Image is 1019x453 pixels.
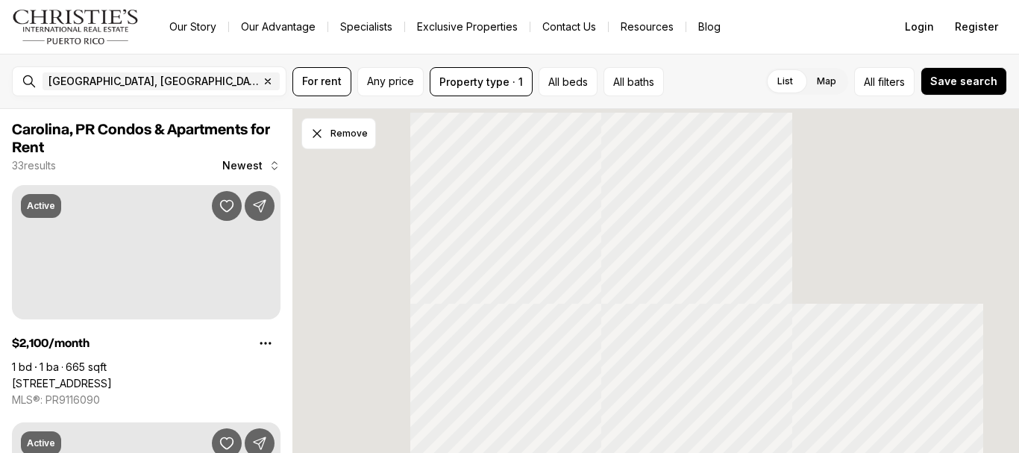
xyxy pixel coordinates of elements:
[921,67,1007,96] button: Save search
[302,75,342,87] span: For rent
[301,118,376,149] button: Dismiss drawing
[12,9,139,45] img: logo
[245,191,275,221] button: Share Property
[12,160,56,172] p: 33 results
[48,75,259,87] span: [GEOGRAPHIC_DATA], [GEOGRAPHIC_DATA], [GEOGRAPHIC_DATA]
[430,67,533,96] button: Property type · 1
[212,191,242,221] button: Save Property: 4123 ISLA VERDE AVE. #1001
[805,68,848,95] label: Map
[222,160,263,172] span: Newest
[854,67,915,96] button: Allfilters
[12,122,270,155] span: Carolina, PR Condos & Apartments for Rent
[157,16,228,37] a: Our Story
[27,437,55,449] p: Active
[609,16,686,37] a: Resources
[530,16,608,37] button: Contact Us
[765,68,805,95] label: List
[539,67,598,96] button: All beds
[878,74,905,90] span: filters
[905,21,934,33] span: Login
[229,16,327,37] a: Our Advantage
[213,151,289,181] button: Newest
[603,67,664,96] button: All baths
[12,377,112,390] a: 4123 ISLA VERDE AVE. #1001, CAROLINA PR, 00979
[686,16,733,37] a: Blog
[292,67,351,96] button: For rent
[357,67,424,96] button: Any price
[367,75,414,87] span: Any price
[328,16,404,37] a: Specialists
[405,16,530,37] a: Exclusive Properties
[251,328,280,358] button: Property options
[864,74,875,90] span: All
[955,21,998,33] span: Register
[930,75,997,87] span: Save search
[27,200,55,212] p: Active
[896,12,943,42] button: Login
[946,12,1007,42] button: Register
